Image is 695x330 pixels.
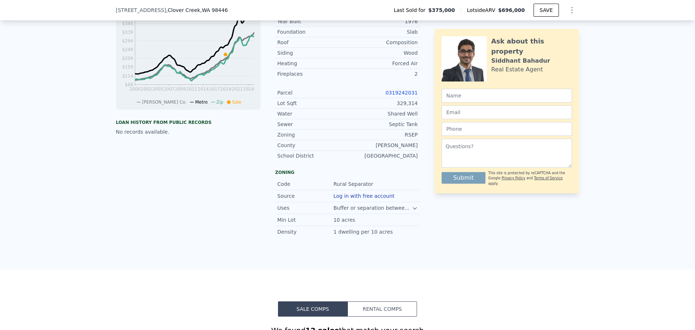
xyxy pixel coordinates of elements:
div: Siddhant Bahadur [491,57,550,65]
button: Submit [442,172,485,184]
tspan: 2017 [209,87,220,92]
div: 10 acres [333,216,357,224]
div: Density [277,228,333,235]
span: Last Sold for [394,7,429,14]
div: Composition [347,39,418,46]
button: SAVE [534,4,559,17]
div: Parcel [277,89,347,96]
span: Metro [195,100,207,105]
tspan: 2009 [175,87,186,92]
div: County [277,142,347,149]
span: Sale [232,100,241,105]
div: Min Lot [277,216,333,224]
tspan: 2019 [220,87,232,92]
tspan: 2012 [186,87,198,92]
tspan: $69 [125,82,133,87]
button: Log in with free account [333,193,395,199]
tspan: $159 [122,64,133,70]
div: Ask about this property [491,36,572,57]
div: Wood [347,49,418,57]
a: 0319242031 [386,90,418,96]
div: Siding [277,49,347,57]
tspan: $114 [122,74,133,79]
div: Zoning [275,170,420,175]
div: Buffer or separation between urban zones; low density residential uses. [333,204,412,212]
div: Lot Sqft [277,100,347,107]
div: 329,314 [347,100,418,107]
span: Lotside ARV [467,7,498,14]
tspan: 2005 [152,87,163,92]
div: Real Estate Agent [491,65,543,74]
div: Sewer [277,121,347,128]
div: Fireplaces [277,70,347,78]
tspan: $249 [122,47,133,52]
tspan: 2000 [130,87,141,92]
input: Name [442,89,572,103]
div: School District [277,152,347,159]
div: Heating [277,60,347,67]
div: Shared Well [347,110,418,117]
div: 2 [347,70,418,78]
div: This site is protected by reCAPTCHA and the Google and apply. [488,171,572,186]
span: [PERSON_NAME] Co. [142,100,186,105]
span: $696,000 [498,7,525,13]
div: [PERSON_NAME] [347,142,418,149]
tspan: $384 [122,21,133,26]
div: Year Built [277,18,347,25]
span: Zip [216,100,223,105]
div: Zoning [277,131,347,138]
div: 1 dwelling per 10 acres [333,228,394,235]
div: Uses [277,204,333,212]
button: Show Options [565,3,579,17]
span: $375,000 [428,7,455,14]
span: , Clover Creek [166,7,228,14]
tspan: $204 [122,56,133,61]
span: [STREET_ADDRESS] [116,7,166,14]
input: Phone [442,122,572,136]
input: Email [442,105,572,119]
tspan: 2021 [232,87,243,92]
div: Source [277,192,333,200]
div: Water [277,110,347,117]
a: Terms of Service [534,176,563,180]
div: Slab [347,28,418,35]
div: Code [277,180,333,188]
div: Foundation [277,28,347,35]
div: Septic Tank [347,121,418,128]
span: , WA 98446 [200,7,228,13]
div: Forced Air [347,60,418,67]
div: RSEP [347,131,418,138]
button: Rental Comps [347,301,417,317]
a: Privacy Policy [502,176,525,180]
tspan: $339 [122,30,133,35]
tspan: $294 [122,38,133,43]
tspan: 2007 [164,87,175,92]
tspan: 2002 [141,87,152,92]
div: Rural Separator [333,180,375,188]
tspan: 2014 [198,87,209,92]
div: Roof [277,39,347,46]
div: 1976 [347,18,418,25]
div: [GEOGRAPHIC_DATA] [347,152,418,159]
div: No records available. [116,128,261,135]
button: Sale Comps [278,301,347,317]
tspan: 2024 [243,87,254,92]
div: Loan history from public records [116,120,261,125]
